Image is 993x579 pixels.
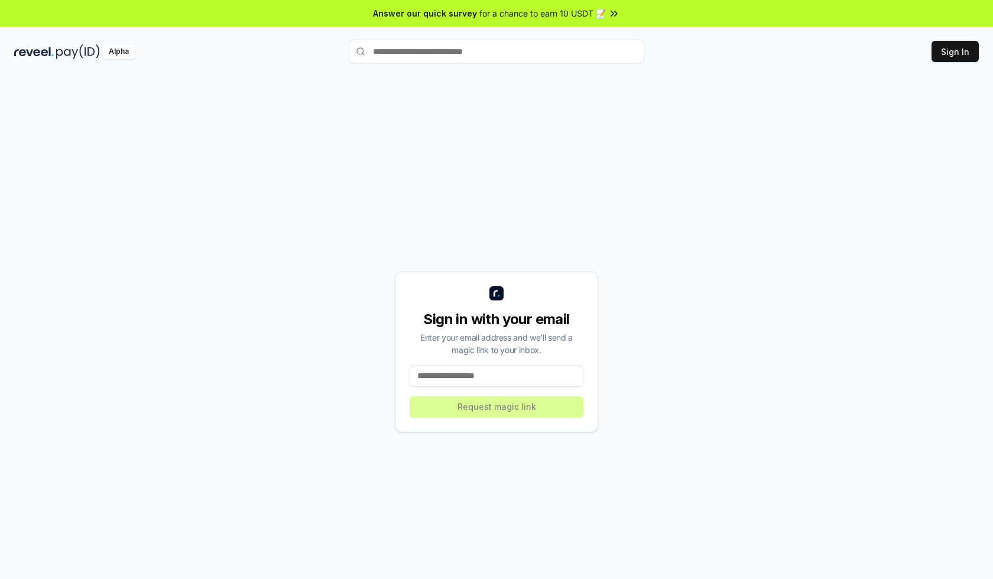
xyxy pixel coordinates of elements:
[479,7,606,20] span: for a chance to earn 10 USDT 📝
[410,310,583,329] div: Sign in with your email
[56,44,100,59] img: pay_id
[489,286,504,300] img: logo_small
[410,331,583,356] div: Enter your email address and we’ll send a magic link to your inbox.
[14,44,54,59] img: reveel_dark
[373,7,477,20] span: Answer our quick survey
[102,44,135,59] div: Alpha
[932,41,979,62] button: Sign In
